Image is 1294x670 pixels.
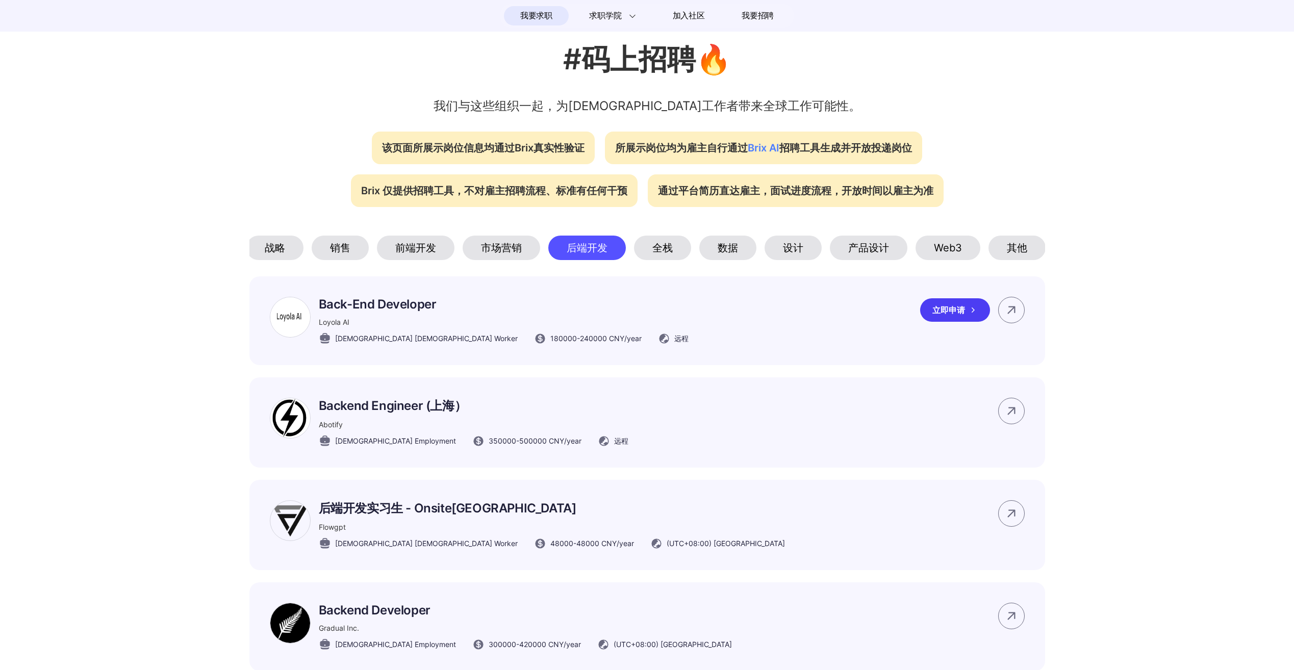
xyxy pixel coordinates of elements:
[548,236,626,260] div: 后端开发
[605,132,922,164] div: 所展示岗位均为雇主自行通过 招聘工具生成并开放投递岗位
[748,142,779,154] span: Brix AI
[319,603,732,617] p: Backend Developer
[377,236,454,260] div: 前端开发
[372,132,595,164] div: 该页面所展示岗位信息均通过Brix真实性验证
[351,174,638,207] div: Brix 仅提供招聘工具，不对雇主招聘流程、标准有任何干预
[589,10,621,22] span: 求职学院
[319,624,359,632] span: Gradual Inc.
[550,333,642,344] span: 180000 - 240000 CNY /year
[920,298,998,322] a: 立即申请
[489,435,581,446] span: 350000 - 500000 CNY /year
[674,333,689,344] span: 远程
[920,298,990,322] div: 立即申请
[319,420,343,429] span: Abotify
[742,10,774,22] span: 我要招聘
[614,639,732,650] span: (UTC+08:00) [GEOGRAPHIC_DATA]
[246,236,303,260] div: 战略
[520,8,552,24] span: 我要求职
[916,236,980,260] div: Web3
[319,500,785,517] p: 后端开发实习生 - Onsite[GEOGRAPHIC_DATA]
[335,333,518,344] span: [DEMOGRAPHIC_DATA] [DEMOGRAPHIC_DATA] Worker
[319,523,346,531] span: Flowgpt
[335,538,518,549] span: [DEMOGRAPHIC_DATA] [DEMOGRAPHIC_DATA] Worker
[319,297,689,312] p: Back-End Developer
[319,318,349,326] span: Loyola AI
[673,8,705,24] span: 加入社区
[830,236,907,260] div: 产品设计
[988,236,1046,260] div: 其他
[550,538,634,549] span: 48000 - 48000 CNY /year
[699,236,756,260] div: 数据
[319,398,628,414] p: Backend Engineer (上海）
[648,174,944,207] div: 通过平台简历直达雇主，面试进度流程，开放时间以雇主为准
[489,639,581,650] span: 300000 - 420000 CNY /year
[634,236,691,260] div: 全栈
[765,236,822,260] div: 设计
[614,435,628,446] span: 远程
[335,639,456,650] span: [DEMOGRAPHIC_DATA] Employment
[335,435,456,446] span: [DEMOGRAPHIC_DATA] Employment
[667,538,785,549] span: (UTC+08:00) [GEOGRAPHIC_DATA]
[312,236,369,260] div: 销售
[463,236,540,260] div: 市场营销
